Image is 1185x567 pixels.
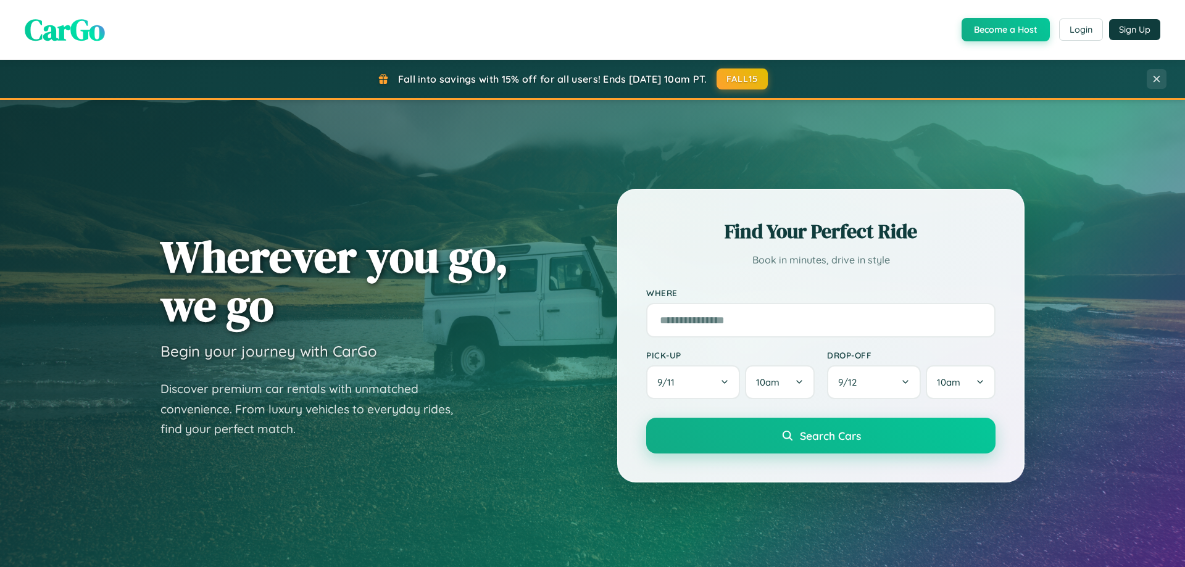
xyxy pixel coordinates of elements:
[657,376,681,388] span: 9 / 11
[1109,19,1160,40] button: Sign Up
[646,218,996,245] h2: Find Your Perfect Ride
[160,232,509,329] h1: Wherever you go, we go
[926,365,996,399] button: 10am
[646,418,996,453] button: Search Cars
[646,251,996,269] p: Book in minutes, drive in style
[646,365,740,399] button: 9/11
[827,350,996,360] label: Drop-off
[717,68,768,89] button: FALL15
[756,376,780,388] span: 10am
[160,342,377,360] h3: Begin your journey with CarGo
[160,379,469,439] p: Discover premium car rentals with unmatched convenience. From luxury vehicles to everyday rides, ...
[1059,19,1103,41] button: Login
[838,376,863,388] span: 9 / 12
[745,365,815,399] button: 10am
[962,18,1050,41] button: Become a Host
[646,288,996,298] label: Where
[25,9,105,50] span: CarGo
[800,429,861,442] span: Search Cars
[646,350,815,360] label: Pick-up
[827,365,921,399] button: 9/12
[937,376,960,388] span: 10am
[398,73,707,85] span: Fall into savings with 15% off for all users! Ends [DATE] 10am PT.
